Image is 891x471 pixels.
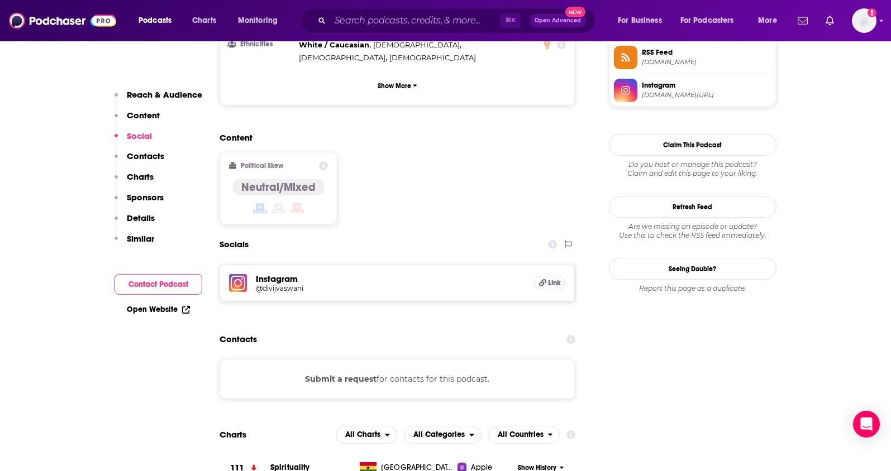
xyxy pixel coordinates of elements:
[115,192,164,213] button: Sponsors
[821,11,838,30] a: Show notifications dropdown
[673,12,750,30] button: open menu
[609,160,776,178] div: Claim and edit this page to your liking.
[750,12,791,30] button: open menu
[610,12,676,30] button: open menu
[115,151,164,171] button: Contacts
[498,431,544,439] span: All Countries
[127,151,164,161] p: Contacts
[115,233,154,254] button: Similar
[127,89,202,100] p: Reach & Audience
[488,426,560,444] button: open menu
[299,53,385,62] span: [DEMOGRAPHIC_DATA]
[9,10,116,31] img: Podchaser - Follow, Share and Rate Podcasts
[413,431,465,439] span: All Categories
[220,429,246,440] h2: Charts
[241,162,283,170] h2: Political Skew
[548,278,561,287] span: Link
[642,47,771,57] span: RSS Feed
[609,222,776,240] div: Are we missing an episode or update? Use this to check the RSS feed immediately.
[220,359,576,399] div: for contacts for this podcast.
[336,426,397,444] h2: Platforms
[609,258,776,280] a: Seeing Double?
[192,13,216,28] span: Charts
[256,273,526,284] h5: Instagram
[229,41,294,48] h3: Ethnicities
[229,274,247,292] img: iconImage
[530,14,586,27] button: Open AdvancedNew
[609,284,776,293] div: Report this page as a duplicate.
[345,431,380,439] span: All Charts
[299,51,387,64] span: ,
[373,40,460,49] span: [DEMOGRAPHIC_DATA]
[373,39,461,51] span: ,
[299,39,371,51] span: ,
[378,82,411,90] p: Show More
[534,276,565,290] a: Link
[299,40,369,49] span: White / Caucasian
[127,192,164,203] p: Sponsors
[115,110,160,131] button: Content
[305,373,377,385] button: Submit a request
[868,8,876,17] svg: Add a profile image
[852,8,876,33] img: User Profile
[488,426,560,444] h2: Countries
[220,234,249,255] h2: Socials
[336,426,397,444] button: open menu
[618,13,662,28] span: For Business
[229,75,566,96] button: Show More
[404,426,482,444] h2: Categories
[609,196,776,218] button: Refresh Feed
[256,284,526,292] a: @divijvaswani
[220,329,257,350] h2: Contacts
[404,426,482,444] button: open menu
[310,8,606,33] div: Search podcasts, credits, & more...
[853,411,880,438] div: Open Intercom Messenger
[256,284,435,292] h5: @divijvaswani
[535,18,581,23] span: Open Advanced
[609,134,776,156] button: Claim This Podcast
[642,58,771,66] span: anchor.fm
[127,131,152,141] p: Social
[241,180,316,194] h4: Neutral/Mixed
[230,12,292,30] button: open menu
[139,13,171,28] span: Podcasts
[389,53,476,62] span: [DEMOGRAPHIC_DATA]
[614,79,771,102] a: Instagram[DOMAIN_NAME][URL]
[500,13,521,28] span: ⌘ K
[330,12,500,30] input: Search podcasts, credits, & more...
[127,171,154,182] p: Charts
[185,12,223,30] a: Charts
[127,305,190,314] a: Open Website
[852,8,876,33] span: Logged in as kochristina
[852,8,876,33] button: Show profile menu
[758,13,777,28] span: More
[127,110,160,121] p: Content
[115,89,202,110] button: Reach & Audience
[642,80,771,90] span: Instagram
[115,131,152,151] button: Social
[131,12,186,30] button: open menu
[115,274,202,295] button: Contact Podcast
[115,213,155,233] button: Details
[127,233,154,244] p: Similar
[220,132,567,143] h2: Content
[793,11,812,30] a: Show notifications dropdown
[127,213,155,223] p: Details
[642,91,771,99] span: instagram.com/divijvaswani
[680,13,734,28] span: For Podcasters
[115,171,154,192] button: Charts
[609,160,776,169] span: Do you host or manage this podcast?
[614,46,771,69] a: RSS Feed[DOMAIN_NAME]
[238,13,278,28] span: Monitoring
[565,7,585,17] span: New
